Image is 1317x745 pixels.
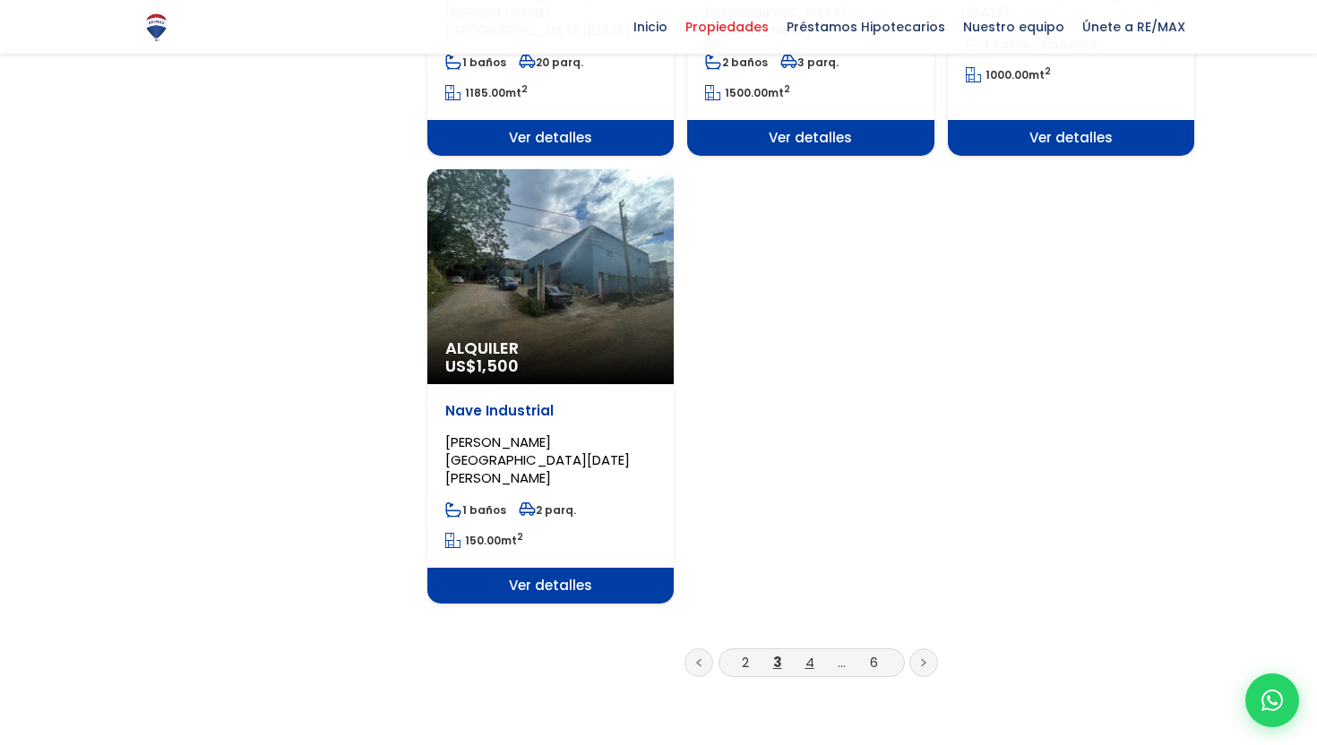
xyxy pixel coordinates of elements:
[445,432,630,487] span: [PERSON_NAME][GEOGRAPHIC_DATA][DATE][PERSON_NAME]
[1073,13,1194,40] span: Únete a RE/MAX
[725,85,768,100] span: 1500.00
[948,120,1194,156] span: Ver detalles
[427,169,674,604] a: Alquiler US$1,500 Nave Industrial [PERSON_NAME][GEOGRAPHIC_DATA][DATE][PERSON_NAME] 1 baños 2 par...
[445,355,519,377] span: US$
[521,82,528,96] sup: 2
[676,13,778,40] span: Propiedades
[519,55,583,70] span: 20 parq.
[427,568,674,604] span: Ver detalles
[519,502,576,518] span: 2 parq.
[870,653,878,672] a: 6
[445,533,523,548] span: mt
[705,85,790,100] span: mt
[742,653,749,672] a: 2
[954,13,1073,40] span: Nuestro equipo
[624,13,676,40] span: Inicio
[687,120,934,156] span: Ver detalles
[465,85,505,100] span: 1185.00
[517,530,523,544] sup: 2
[445,55,506,70] span: 1 baños
[427,120,674,156] span: Ver detalles
[445,502,506,518] span: 1 baños
[773,653,782,672] a: 3
[445,85,528,100] span: mt
[1045,64,1051,78] sup: 2
[780,55,839,70] span: 3 parq.
[477,355,519,377] span: 1,500
[986,67,1029,82] span: 1000.00
[705,55,768,70] span: 2 baños
[784,82,790,96] sup: 2
[445,402,656,420] p: Nave Industrial
[778,13,954,40] span: Préstamos Hipotecarios
[966,67,1051,82] span: mt
[465,533,501,548] span: 150.00
[805,653,814,672] a: 4
[141,12,172,43] img: Logo de REMAX
[445,339,656,357] span: Alquiler
[838,653,846,672] a: ...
